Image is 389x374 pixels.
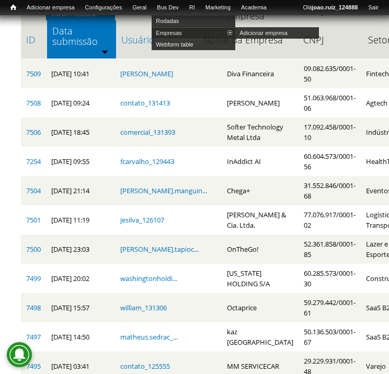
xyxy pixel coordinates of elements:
a: RI [184,3,200,13]
td: 52.361.858/0001-85 [299,235,361,264]
a: comercial_131393 [120,127,175,137]
td: [PERSON_NAME] & Cia. Ltda. [222,205,299,235]
td: 51.063.968/0001-06 [299,88,361,118]
td: [PERSON_NAME] [222,88,299,118]
td: [US_STATE] HOLDING S/A [222,264,299,293]
a: william_131306 [120,303,167,312]
td: [DATE] 09:55 [46,147,115,176]
a: 7254 [26,157,41,166]
td: 60.285.573/0001-30 [299,264,361,293]
td: [DATE] 11:19 [46,205,115,235]
td: Diva Financeira [222,59,299,88]
a: ID [26,5,41,16]
td: [DATE] 20:02 [46,264,115,293]
td: 17.092.458/0001-10 [299,118,361,147]
td: [DATE] 10:41 [46,59,115,88]
img: ordem crescente [100,19,107,26]
a: Usuário [120,5,216,16]
a: 7506 [26,127,41,137]
td: Softer Technology Metal Ltda [222,118,299,147]
th: Nome da Empresa [198,20,298,59]
td: [DATE] 23:03 [46,235,115,264]
td: [DATE] 18:45 [46,118,115,147]
td: 50.136.503/0001-67 [299,322,361,352]
td: Octaprice [222,293,299,322]
td: 60.604.573/0001-56 [299,147,361,176]
a: Usuário [121,34,192,45]
a: Início [5,3,21,13]
a: Olájoao.ruiz_124888 [298,3,363,13]
a: 7501 [26,215,41,225]
a: 7499 [26,274,41,283]
td: kaz [GEOGRAPHIC_DATA] [222,322,299,352]
a: 7508 [26,98,41,108]
a: [PERSON_NAME] [120,69,173,78]
a: matheus.sedrac_... [120,332,178,342]
td: [DATE] 14:50 [46,322,115,352]
td: Chega+ [222,176,299,205]
a: [PERSON_NAME].tapioc... [120,244,199,254]
a: Geral [127,3,152,13]
th: CNPJ [298,20,363,59]
span: Início [10,4,16,11]
a: contato_131413 [120,98,170,108]
td: 77.076.917/0001-02 [299,205,361,235]
td: 31.552.846/0001-68 [299,176,361,205]
a: fcarvalho_129443 [120,157,174,166]
a: Marketing [200,3,236,13]
a: 7498 [26,303,41,312]
strong: joao.ruiz_124888 [312,4,358,10]
td: [DATE] 15:57 [46,293,115,322]
a: contato_125555 [120,361,170,371]
td: 59.279.442/0001-61 [299,293,361,322]
a: Configurações [80,3,128,13]
td: OnTheGo! [222,235,299,264]
a: jesilva_126107 [120,215,164,225]
a: 7500 [26,244,41,254]
a: Academia [236,3,272,13]
a: ID [26,34,42,45]
td: InAddict AI [222,147,299,176]
a: Bus Dev [152,3,184,13]
td: [DATE] 09:24 [46,88,115,118]
td: [DATE] 21:14 [46,176,115,205]
img: ordem crescente [101,48,108,55]
a: 7497 [26,332,41,342]
a: 7504 [26,186,41,195]
a: 7495 [26,361,41,371]
a: [PERSON_NAME].manguin... [120,186,207,195]
a: Data submissão [52,26,111,46]
a: Sair [363,3,384,13]
a: washingtonholdi... [120,274,177,283]
a: 7509 [26,69,41,78]
td: 09.082.635/0001-50 [299,59,361,88]
a: Adicionar empresa [21,3,80,13]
